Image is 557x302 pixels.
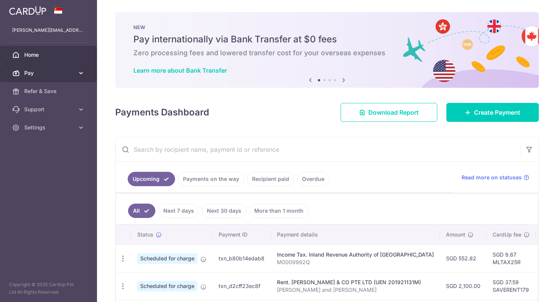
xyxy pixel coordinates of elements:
th: Payment details [271,225,440,244]
a: Create Payment [446,103,539,122]
th: Payment ID [213,225,271,244]
h5: Pay internationally via Bank Transfer at $0 fees [133,33,521,45]
span: Home [24,51,74,59]
td: SGD 9.67 MLTAX25R [487,244,536,272]
a: Payments on the way [178,172,244,186]
span: Amount [446,231,465,238]
p: M0009992Q [277,258,434,266]
td: SGD 2,100.00 [440,272,487,300]
td: SGD 37.59 SAVERENT179 [487,272,536,300]
td: txn_d2cff23ec8f [213,272,271,300]
span: CardUp fee [493,231,521,238]
p: NEW [133,24,521,30]
td: SGD 552.82 [440,244,487,272]
a: Next 7 days [158,204,199,218]
img: CardUp [9,6,46,15]
div: Rent. [PERSON_NAME] & CO PTE LTD (UEN 201921131M) [277,279,434,286]
a: Recipient paid [247,172,294,186]
a: More than 1 month [249,204,308,218]
span: Read more on statuses [462,174,522,181]
span: Scheduled for charge [137,281,197,291]
div: Income Tax. Inland Revenue Authority of [GEOGRAPHIC_DATA] [277,251,434,258]
span: Support [24,106,74,113]
input: Search by recipient name, payment id or reference [116,137,520,162]
a: Next 30 days [202,204,246,218]
span: Create Payment [474,108,520,117]
span: Download Report [368,108,419,117]
td: txn_b80b14edab8 [213,244,271,272]
a: Learn more about Bank Transfer [133,67,227,74]
a: All [128,204,155,218]
h4: Payments Dashboard [115,106,209,119]
span: Refer & Save [24,87,74,95]
img: Bank transfer banner [115,12,539,88]
p: [PERSON_NAME] and [PERSON_NAME] [277,286,434,294]
a: Upcoming [128,172,175,186]
span: Settings [24,124,74,131]
span: Pay [24,69,74,77]
h6: Zero processing fees and lowered transfer cost for your overseas expenses [133,48,521,58]
span: Status [137,231,153,238]
span: Scheduled for charge [137,253,197,264]
a: Overdue [297,172,329,186]
p: [PERSON_NAME][EMAIL_ADDRESS][DOMAIN_NAME] [12,26,85,34]
a: Read more on statuses [462,174,529,181]
a: Download Report [341,103,437,122]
